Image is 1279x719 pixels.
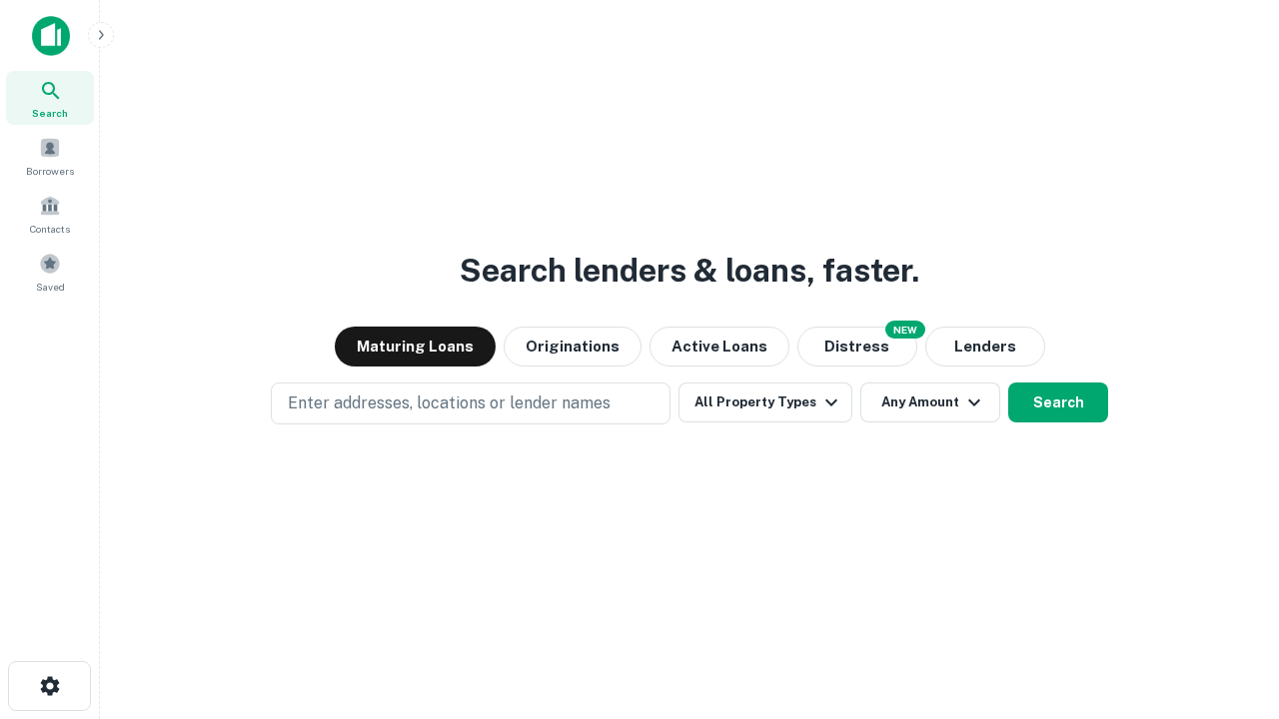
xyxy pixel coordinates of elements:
[504,327,641,366] button: Originations
[925,327,1045,366] button: Lenders
[32,16,70,56] img: capitalize-icon.png
[30,221,70,237] span: Contacts
[335,327,496,366] button: Maturing Loans
[860,382,1000,422] button: Any Amount
[288,391,611,415] p: Enter addresses, locations or lender names
[649,327,789,366] button: Active Loans
[26,163,74,179] span: Borrowers
[885,321,925,339] div: NEW
[797,327,917,366] button: Search distressed loans with lien and other non-mortgage details.
[1008,382,1108,422] button: Search
[271,382,670,424] button: Enter addresses, locations or lender names
[6,71,94,125] a: Search
[36,279,65,295] span: Saved
[460,247,919,295] h3: Search lenders & loans, faster.
[678,382,852,422] button: All Property Types
[6,129,94,183] a: Borrowers
[6,245,94,299] a: Saved
[1179,559,1279,655] iframe: Chat Widget
[6,187,94,241] a: Contacts
[32,105,68,121] span: Search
